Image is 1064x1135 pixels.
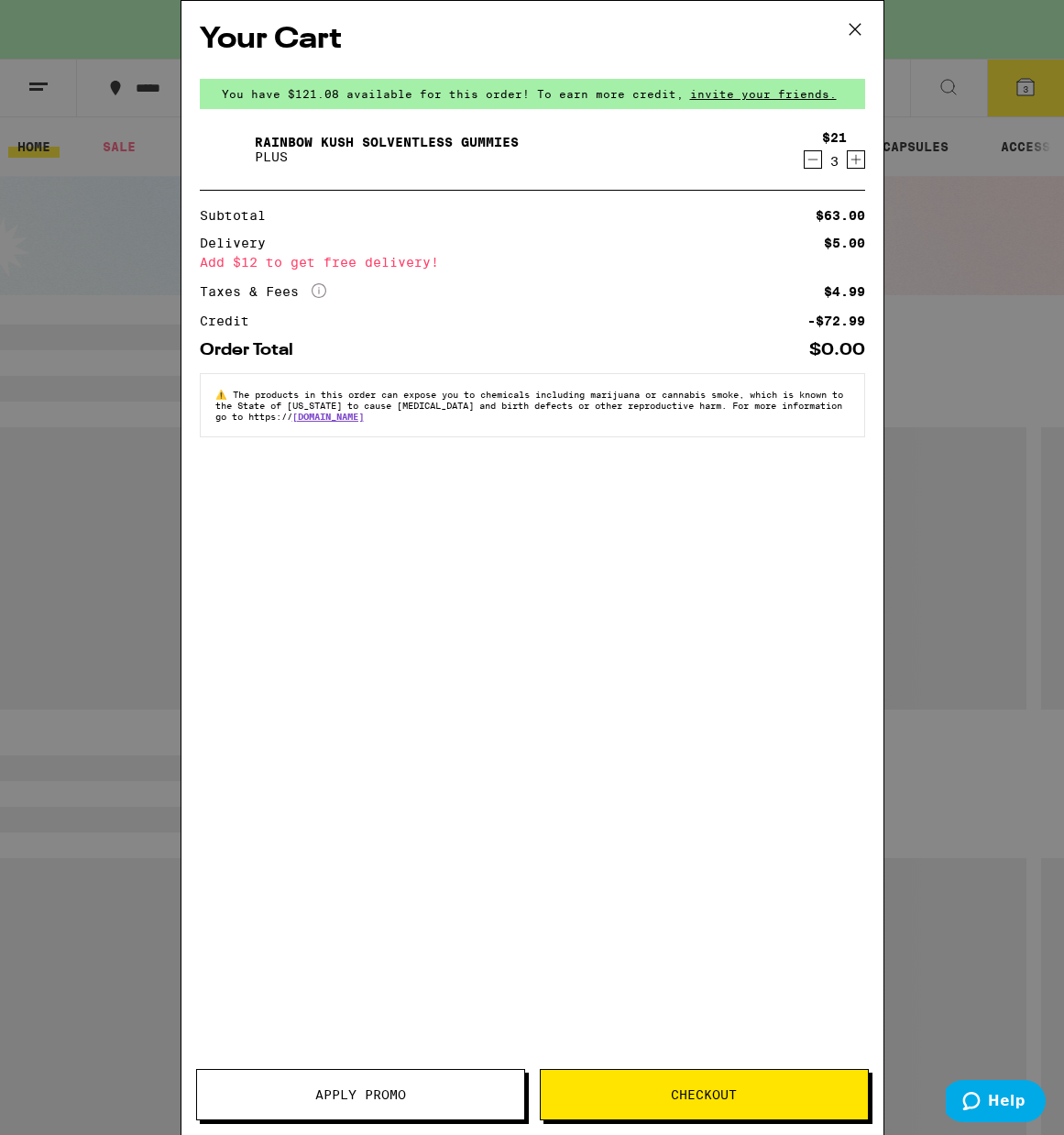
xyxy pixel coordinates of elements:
[255,149,519,164] p: PLUS
[816,209,865,222] div: $63.00
[684,88,843,100] span: invite your friends.
[255,135,519,149] a: Rainbow Kush Solventless Gummies
[200,342,306,358] div: Order Total
[671,1088,737,1101] span: Checkout
[200,209,279,222] div: Subtotal
[292,411,364,422] a: [DOMAIN_NAME]
[804,150,822,169] button: Decrement
[200,256,865,269] div: Add $12 to get free delivery!
[822,154,847,169] div: 3
[200,237,279,249] div: Delivery
[540,1069,869,1120] button: Checkout
[196,1069,525,1120] button: Apply Promo
[946,1080,1046,1126] iframe: Opens a widget where you can find more information
[200,314,262,327] div: Credit
[200,124,251,175] img: Rainbow Kush Solventless Gummies
[822,130,847,145] div: $21
[215,389,843,422] span: The products in this order can expose you to chemicals including marijuana or cannabis smoke, whi...
[824,237,865,249] div: $5.00
[847,150,865,169] button: Increment
[215,389,233,400] span: ⚠️
[824,285,865,298] div: $4.99
[200,19,865,61] h2: Your Cart
[200,79,865,109] div: You have $121.08 available for this order! To earn more credit,invite your friends.
[200,283,326,300] div: Taxes & Fees
[222,88,684,100] span: You have $121.08 available for this order! To earn more credit,
[807,314,865,327] div: -$72.99
[809,342,865,358] div: $0.00
[315,1088,406,1101] span: Apply Promo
